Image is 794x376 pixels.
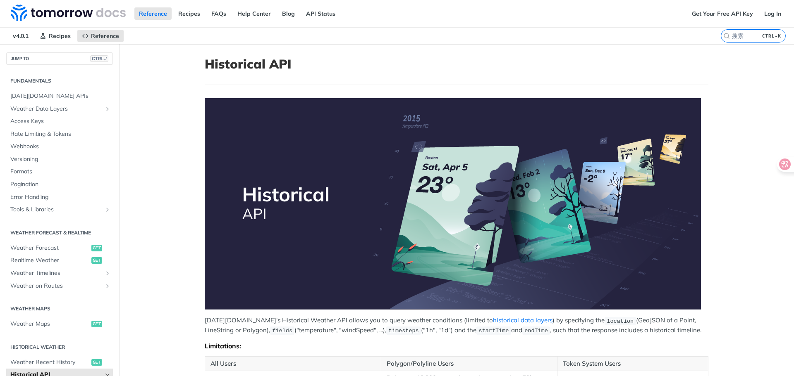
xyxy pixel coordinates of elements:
[6,242,113,254] a: Weather Forecastget
[6,178,113,191] a: Pagination
[90,55,108,62] span: CTRL-/
[205,98,708,310] span: 扩大图片
[6,305,113,312] h2: Weather Maps
[301,7,340,20] a: API Status
[11,5,126,21] img: Tomorrow.io 天气 API 文档
[6,267,113,279] a: Weather Timelines显示天气时间表的子页面
[6,229,113,236] h2: Weather Forecast & realtime
[205,356,381,371] th: All Users
[205,57,708,71] h1: Historical API
[6,318,113,330] a: Weather Mapsget
[524,328,548,334] span: endTime
[6,343,113,351] h2: Historical Weather
[8,30,33,42] span: v4.0.1
[6,103,113,115] a: Weather Data Layers显示天气数据层的子页面
[6,191,113,203] a: Error Handling
[91,257,102,264] span: get
[104,283,111,289] button: 显示路线天气子页面
[6,203,113,216] a: Tools & LibrariesShow subpages for Tools & Libraries
[6,77,113,85] h2: Fundamentals
[104,270,111,277] button: 显示天气时间表的子页面
[6,90,113,102] a: [DATE][DOMAIN_NAME] APIs
[6,128,113,140] a: Rate Limiting & Tokens
[91,359,102,366] span: get
[205,316,708,335] p: [DATE][DOMAIN_NAME]'s Historical Weather API allows you to query weather conditions (limited to )...
[557,356,708,371] th: Token System Users
[6,356,113,369] a: Weather Recent Historyget
[104,206,111,213] button: Show subpages for Tools & Libraries
[760,32,783,40] kbd: CTRL-K
[10,92,111,100] span: [DATE][DOMAIN_NAME] APIs
[272,328,292,334] span: fields
[478,328,509,334] span: startTime
[134,7,172,20] a: Reference
[381,356,557,371] th: Polygon/Polyline Users
[104,106,111,112] button: 显示天气数据层的子页面
[49,32,71,40] span: Recipes
[10,130,111,138] span: Rate Limiting & Tokens
[10,168,111,176] span: Formats
[10,282,102,290] span: Weather on Routes
[277,7,299,20] a: Blog
[205,98,701,310] img: 历史 API.png
[91,32,119,40] span: Reference
[6,254,113,267] a: Realtime Weatherget
[174,7,205,20] a: Recipes
[10,244,89,252] span: Weather Forecast
[91,245,102,251] span: get
[6,280,113,292] a: Weather on Routes显示路线天气子页面
[6,52,113,65] button: JUMP TOCTRL-/
[493,316,552,324] a: historical data layers
[6,166,113,178] a: Formats
[10,142,111,151] span: Webhooks
[10,206,102,214] span: Tools & Libraries
[760,7,786,20] a: Log In
[10,117,111,125] span: Access Keys
[6,153,113,166] a: Versioning
[6,115,113,128] a: Access Keys
[207,7,231,20] a: FAQs
[205,342,708,350] div: Limitations:
[10,256,89,265] span: Realtime Weather
[77,30,124,42] a: Reference
[6,140,113,153] a: Webhooks
[10,269,102,277] span: Weather Timelines
[233,7,275,20] a: Help Center
[10,105,102,113] span: Weather Data Layers
[10,180,111,189] span: Pagination
[35,30,75,42] a: Recipes
[687,7,758,20] a: Get Your Free API Key
[10,193,111,201] span: Error Handling
[10,358,89,367] span: Weather Recent History
[10,320,89,328] span: Weather Maps
[389,328,419,334] span: timesteps
[91,321,102,327] span: get
[10,155,111,163] span: Versioning
[723,33,730,39] svg: 搜索
[607,318,634,324] span: location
